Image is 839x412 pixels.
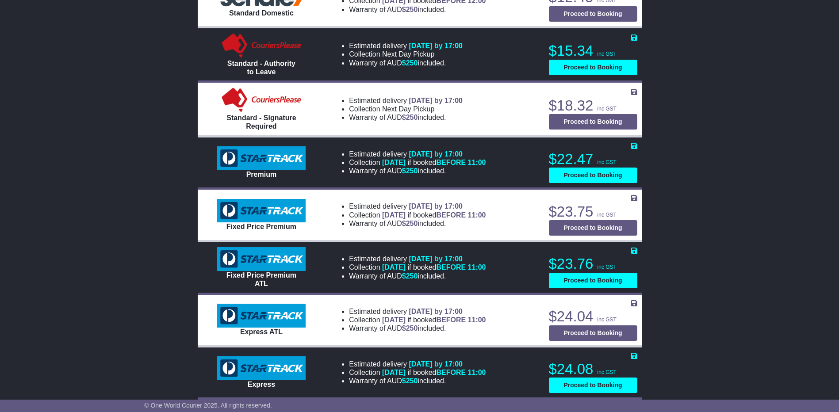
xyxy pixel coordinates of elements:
img: Couriers Please: Standard - Signature Required [220,87,303,114]
img: StarTrack: Express [217,356,306,380]
li: Collection [349,50,463,58]
li: Collection [349,158,486,167]
button: Proceed to Booking [549,114,637,130]
p: $23.76 [549,255,637,273]
span: 250 [406,167,418,175]
p: $15.34 [549,42,637,60]
li: Collection [349,263,486,271]
span: BEFORE [436,316,466,324]
li: Warranty of AUD included. [349,377,486,385]
span: Premium [246,171,276,178]
span: BEFORE [436,211,466,219]
span: BEFORE [436,263,466,271]
span: if booked [382,316,486,324]
p: $23.75 [549,203,637,221]
li: Estimated delivery [349,307,486,316]
span: inc GST [598,264,617,270]
span: 11:00 [468,159,486,166]
span: Next Day Pickup [382,105,434,113]
p: $22.47 [549,150,637,168]
li: Warranty of AUD included. [349,167,486,175]
span: if booked [382,369,486,376]
span: Express [248,381,275,388]
span: [DATE] by 17:00 [409,150,463,158]
span: [DATE] by 17:00 [409,308,463,315]
button: Proceed to Booking [549,325,637,341]
button: Proceed to Booking [549,6,637,22]
li: Collection [349,368,486,377]
span: if booked [382,263,486,271]
button: Proceed to Booking [549,378,637,393]
span: [DATE] by 17:00 [409,255,463,263]
span: 11:00 [468,263,486,271]
span: 250 [406,377,418,385]
span: Standard Domestic [229,9,294,17]
span: $ [402,6,418,13]
span: 11:00 [468,369,486,376]
span: 250 [406,272,418,280]
li: Collection [349,105,463,113]
span: $ [402,220,418,227]
span: inc GST [598,159,617,165]
li: Estimated delivery [349,96,463,105]
li: Estimated delivery [349,255,486,263]
span: Standard - Signature Required [226,114,296,130]
span: $ [402,59,418,67]
span: if booked [382,159,486,166]
span: 250 [406,114,418,121]
span: [DATE] by 17:00 [409,360,463,368]
span: 250 [406,220,418,227]
li: Warranty of AUD included. [349,272,486,280]
span: 250 [406,6,418,13]
span: inc GST [598,106,617,112]
li: Estimated delivery [349,360,486,368]
span: [DATE] [382,263,406,271]
span: inc GST [598,212,617,218]
span: Standard - Authority to Leave [227,60,295,76]
li: Estimated delivery [349,42,463,50]
span: inc GST [598,51,617,57]
span: [DATE] by 17:00 [409,202,463,210]
span: 11:00 [468,211,486,219]
span: Fixed Price Premium [226,223,296,230]
li: Warranty of AUD included. [349,324,486,332]
p: $18.32 [549,97,637,114]
li: Collection [349,211,486,219]
li: Warranty of AUD included. [349,5,486,14]
span: Next Day Pickup [382,50,434,58]
img: StarTrack: Fixed Price Premium ATL [217,247,306,271]
p: $24.04 [549,308,637,325]
button: Proceed to Booking [549,220,637,236]
span: BEFORE [436,159,466,166]
span: © One World Courier 2025. All rights reserved. [144,402,272,409]
span: [DATE] by 17:00 [409,42,463,50]
button: Proceed to Booking [549,168,637,183]
span: inc GST [598,317,617,323]
span: $ [402,272,418,280]
span: [DATE] [382,211,406,219]
li: Collection [349,316,486,324]
li: Estimated delivery [349,150,486,158]
span: if booked [382,211,486,219]
span: [DATE] [382,316,406,324]
span: Fixed Price Premium ATL [226,271,296,287]
li: Warranty of AUD included. [349,113,463,122]
img: StarTrack: Fixed Price Premium [217,199,306,223]
img: StarTrack: Express ATL [217,304,306,328]
li: Warranty of AUD included. [349,219,486,228]
span: 250 [406,59,418,67]
li: Estimated delivery [349,202,486,210]
span: $ [402,114,418,121]
span: 11:00 [468,316,486,324]
span: Express ATL [240,328,283,336]
button: Proceed to Booking [549,273,637,288]
span: $ [402,377,418,385]
span: inc GST [598,369,617,375]
span: [DATE] by 17:00 [409,97,463,104]
p: $24.08 [549,360,637,378]
span: [DATE] [382,369,406,376]
span: BEFORE [436,369,466,376]
li: Warranty of AUD included. [349,59,463,67]
img: Couriers Please: Standard - Authority to Leave [220,33,303,59]
span: [DATE] [382,159,406,166]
